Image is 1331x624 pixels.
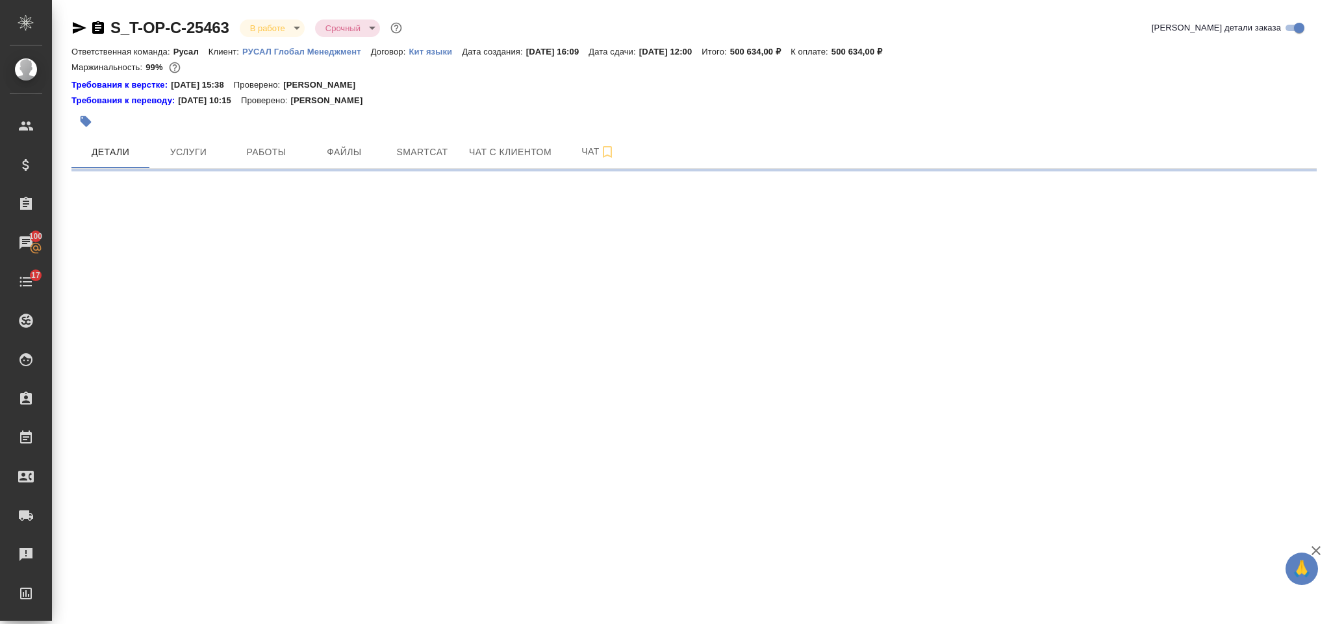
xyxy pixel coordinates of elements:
button: Доп статусы указывают на важность/срочность заказа [388,19,405,36]
svg: Подписаться [600,144,615,160]
p: Русал [173,47,209,56]
p: Итого: [702,47,729,56]
p: 99% [146,62,166,72]
p: [DATE] 16:09 [526,47,589,56]
div: В работе [240,19,305,37]
span: Smartcat [391,144,453,160]
div: Нажми, чтобы открыть папку с инструкцией [71,79,171,92]
p: Кит языки [409,47,462,56]
button: Скопировать ссылку [90,20,106,36]
span: Работы [235,144,298,160]
p: [DATE] 12:00 [639,47,702,56]
span: 17 [23,269,48,282]
span: 100 [21,230,51,243]
span: [PERSON_NAME] детали заказа [1152,21,1281,34]
div: Нажми, чтобы открыть папку с инструкцией [71,94,178,107]
p: 500 634,00 ₽ [831,47,892,56]
span: Чат с клиентом [469,144,551,160]
p: Ответственная команда: [71,47,173,56]
p: [DATE] 15:38 [171,79,234,92]
span: Файлы [313,144,375,160]
a: Кит языки [409,45,462,56]
a: 100 [3,227,49,259]
p: Клиент: [209,47,242,56]
a: РУСАЛ Глобал Менеджмент [242,45,371,56]
p: Маржинальность: [71,62,146,72]
p: Дата создания: [462,47,526,56]
p: Проверено: [241,94,291,107]
p: Дата сдачи: [589,47,639,56]
p: [PERSON_NAME] [290,94,372,107]
button: Скопировать ссылку для ЯМессенджера [71,20,87,36]
button: Добавить тэг [71,107,100,136]
p: [DATE] 10:15 [178,94,241,107]
a: S_T-OP-C-25463 [110,19,229,36]
p: РУСАЛ Глобал Менеджмент [242,47,371,56]
button: 2884.80 RUB; [166,59,183,76]
button: 🙏 [1286,553,1318,585]
a: Требования к верстке: [71,79,171,92]
p: Проверено: [234,79,284,92]
p: Договор: [371,47,409,56]
span: Чат [567,144,629,160]
p: 500 634,00 ₽ [730,47,791,56]
p: [PERSON_NAME] [283,79,365,92]
a: Требования к переводу: [71,94,178,107]
button: Срочный [322,23,364,34]
p: К оплате: [791,47,831,56]
a: 17 [3,266,49,298]
button: В работе [246,23,289,34]
span: Услуги [157,144,220,160]
span: Детали [79,144,142,160]
div: В работе [315,19,380,37]
span: 🙏 [1291,555,1313,582]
